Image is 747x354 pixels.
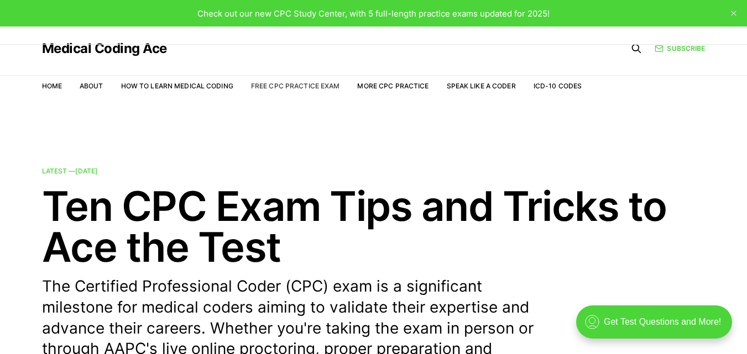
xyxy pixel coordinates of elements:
a: How to Learn Medical Coding [121,82,233,90]
span: Latest — [42,167,98,175]
a: Subscribe [655,43,705,54]
a: More CPC Practice [357,82,429,90]
a: Medical Coding Ace [42,42,167,55]
a: Free CPC Practice Exam [251,82,340,90]
a: About [80,82,103,90]
button: close [725,4,743,22]
a: Speak Like a Coder [447,82,516,90]
h2: Ten CPC Exam Tips and Tricks to Ace the Test [42,186,706,267]
span: Check out our new CPC Study Center, with 5 full-length practice exams updated for 2025! [197,8,550,19]
a: ICD-10 Codes [534,82,582,90]
time: [DATE] [75,167,98,175]
a: Home [42,82,62,90]
iframe: portal-trigger [567,300,747,354]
